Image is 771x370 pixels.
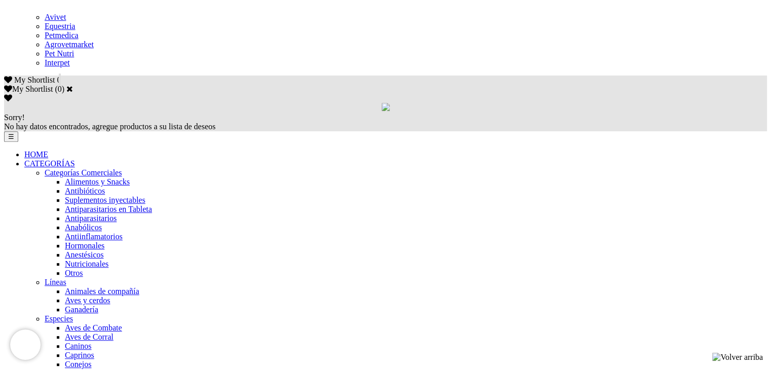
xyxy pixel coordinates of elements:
[4,113,767,131] div: No hay datos encontrados, agregue productos a su lista de deseos
[4,85,53,93] label: My Shortlist
[45,40,94,49] a: Agrovetmarket
[45,314,73,323] a: Especies
[65,305,98,314] a: Ganadería
[45,22,75,30] a: Equestria
[14,76,55,84] span: My Shortlist
[24,159,75,168] a: CATEGORÍAS
[45,49,74,58] a: Pet Nutri
[65,332,114,341] a: Aves de Corral
[4,113,25,122] span: Sorry!
[66,85,73,93] a: Cerrar
[4,131,18,142] button: ☰
[57,76,61,84] span: 0
[45,168,122,177] a: Categorías Comerciales
[65,196,145,204] a: Suplementos inyectables
[65,214,117,223] a: Antiparasitarios
[45,13,66,21] a: Avivet
[65,260,108,268] a: Nutricionales
[65,223,102,232] a: Anabólicos
[55,85,64,93] span: ( )
[65,269,83,277] a: Otros
[65,250,103,259] a: Anestésicos
[65,296,110,305] a: Aves y cerdos
[65,241,104,250] a: Hormonales
[65,360,91,368] a: Conejos
[65,205,152,213] a: Antiparasitarios en Tableta
[65,342,91,350] a: Caninos
[65,187,105,195] a: Antibióticos
[65,177,130,186] a: Alimentos y Snacks
[24,150,48,159] a: HOME
[65,287,139,295] a: Animales de compañía
[10,329,41,360] iframe: Brevo live chat
[45,31,79,40] a: Petmedica
[45,58,70,67] a: Interpet
[58,85,62,93] label: 0
[65,232,123,241] a: Antiinflamatorios
[712,353,763,362] img: Volver arriba
[65,351,94,359] a: Caprinos
[65,323,122,332] a: Aves de Combate
[382,103,390,111] img: loading.gif
[45,278,66,286] a: Líneas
